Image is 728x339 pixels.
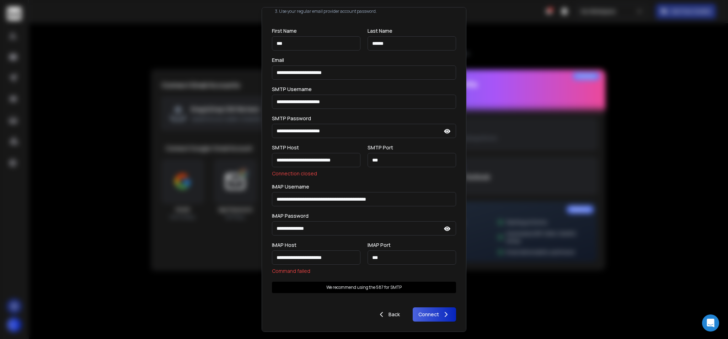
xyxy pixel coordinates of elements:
label: SMTP Username [272,87,312,92]
label: SMTP Host [272,145,299,150]
button: Back [371,307,406,322]
label: Email [272,58,284,63]
button: Connect [413,307,456,322]
p: We recommend using the 587 for SMTP [326,285,402,290]
label: SMTP Password [272,116,311,121]
li: Use your regular email provider account password. [279,9,456,14]
label: IMAP Host [272,243,296,248]
label: First Name [272,28,297,33]
label: IMAP Port [368,243,391,248]
div: Open Intercom Messenger [702,314,719,332]
label: SMTP Port [368,145,393,150]
label: Last Name [368,28,392,33]
p: Command failed [272,268,360,275]
label: IMAP Password [272,213,309,218]
label: IMAP Username [272,184,309,189]
p: Connection closed [272,170,360,177]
